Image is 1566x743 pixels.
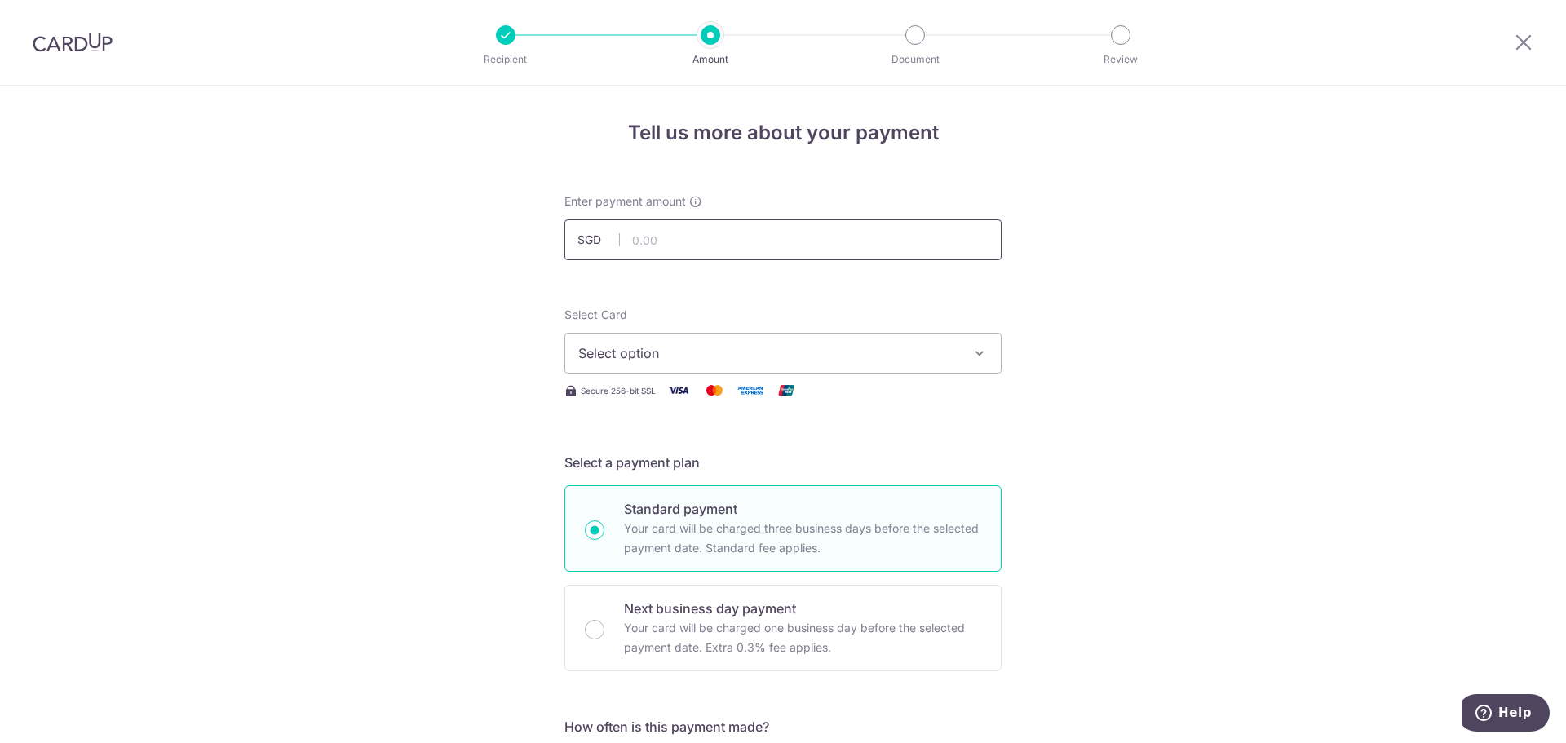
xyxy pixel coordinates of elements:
input: 0.00 [564,219,1002,260]
img: CardUp [33,33,113,52]
p: Review [1060,51,1181,68]
p: Recipient [445,51,566,68]
span: translation missing: en.payables.payment_networks.credit_card.summary.labels.select_card [564,307,627,321]
span: Select option [578,343,958,363]
img: Visa [662,380,695,400]
iframe: Opens a widget where you can find more information [1462,694,1550,735]
h4: Tell us more about your payment [564,118,1002,148]
p: Standard payment [624,499,981,519]
button: Select option [564,333,1002,374]
span: Secure 256-bit SSL [581,384,656,397]
h5: How often is this payment made? [564,717,1002,736]
img: Union Pay [770,380,803,400]
p: Next business day payment [624,599,981,618]
img: Mastercard [698,380,731,400]
span: Enter payment amount [564,193,686,210]
img: American Express [734,380,767,400]
p: Your card will be charged three business days before the selected payment date. Standard fee appl... [624,519,981,558]
h5: Select a payment plan [564,453,1002,472]
p: Your card will be charged one business day before the selected payment date. Extra 0.3% fee applies. [624,618,981,657]
p: Document [855,51,975,68]
span: SGD [577,232,620,248]
p: Amount [650,51,771,68]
